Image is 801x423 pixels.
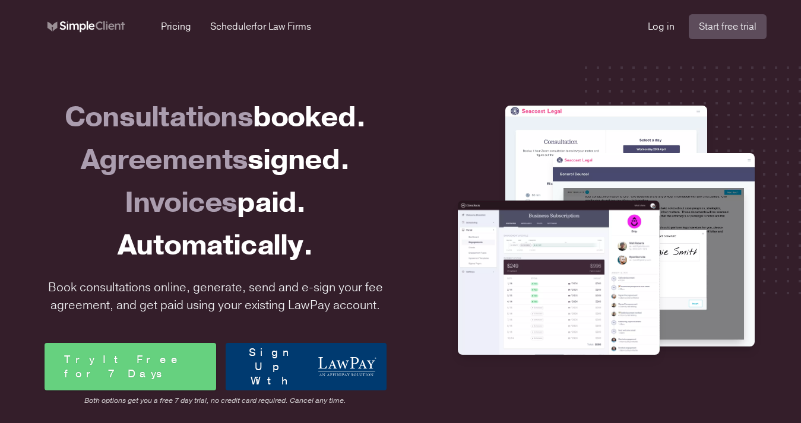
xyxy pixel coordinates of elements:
[35,15,138,39] a: Go to the homepage
[45,96,387,139] div: Consultations
[248,141,350,179] span: signed.
[161,20,191,34] a: Pricing
[553,153,755,346] img: Draft your fee agreement in seconds.
[648,20,675,34] a: Log in
[45,395,387,406] span: Both options get you a free 7 day trial, no credit card required. Cancel any time.
[458,201,660,355] img: Draft your fee agreement in seconds.
[45,343,216,390] a: Try It Free for 7 Days
[254,20,311,33] span: for Law Firms
[226,343,387,390] a: Sign Up With
[45,139,387,182] div: Agreements
[689,14,767,39] a: Start free trial
[40,279,391,314] p: Book consultations online, generate, send and e-sign your fee agreement, and get paid using your ...
[253,98,366,136] span: booked.
[45,182,387,224] div: Invoices
[21,14,781,39] nav: Global
[35,15,138,39] svg: SimpleClient Logo
[45,224,387,267] div: Automatically.
[237,183,306,222] span: paid.
[505,106,707,233] img: Draft your fee agreement in seconds.
[210,20,311,34] a: Schedulerfor Law Firms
